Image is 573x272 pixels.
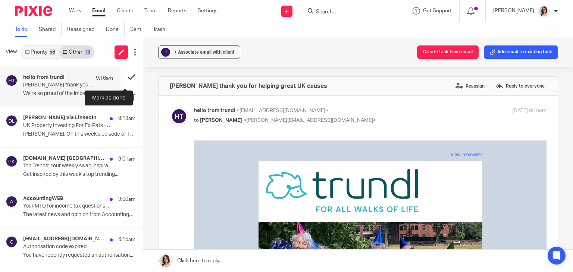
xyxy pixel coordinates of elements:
label: Reassign [454,80,486,92]
input: Search [315,9,382,16]
button: ? + Associate email with client [158,45,240,59]
img: svg%3E [170,107,188,126]
p: 9:16am [96,75,113,82]
h4: AccountingWEB [23,196,63,202]
p: [PERSON_NAME] [493,7,534,15]
div: ? [161,48,170,57]
img: Caroline%20-%20HS%20-%20LI.png [538,5,550,17]
a: Team [144,7,157,15]
img: walking for charity app trundl newsletter September 2025 [65,81,288,193]
span: MOVE [235,203,261,213]
h4: hello from trundl [23,75,65,81]
p: [PERSON_NAME] thank you for helping great UK causes [23,82,95,88]
a: Shared [39,22,62,37]
a: Other13 [59,46,94,58]
a: Work [69,7,81,15]
div: You can find out more from the link above, but essentially this Tailor-Made trundl brings togethe... [72,226,281,265]
p: Top Trends: Your weekly swag inspiration! [23,163,113,169]
a: Trash [153,22,171,37]
h4: [DOMAIN_NAME] [GEOGRAPHIC_DATA] [23,155,106,162]
h4: [PERSON_NAME] via LinkedIn [23,115,96,121]
span: Get Support [423,8,452,13]
p: 9:13am [118,115,135,122]
p: [PERSON_NAME]: On this week’s episode of The... [23,131,135,137]
button: Add email to existing task [484,45,558,59]
img: svg%3E [6,115,18,127]
a: Reassigned [67,22,100,37]
a: Email [92,7,106,15]
img: svg%3E [6,236,18,248]
a: Settings [198,7,217,15]
a: To do [15,22,33,37]
p: UK Property Investing For Ex-Pats - [PERSON_NAME] [23,123,113,129]
h4: [EMAIL_ADDRESS][DOMAIN_NAME] [23,236,106,242]
a: new localised trundl initiative. [151,218,223,224]
span: hello from trundl [194,108,235,113]
img: svg%3E [6,196,18,208]
a: Sent [130,22,147,37]
span: + Associate email with client [174,50,235,54]
a: View in browser [257,12,288,17]
span: <[PERSON_NAME][EMAIL_ADDRESS][DOMAIN_NAME]> [243,118,376,123]
p: Get inspired by this week’s top trending... [23,171,135,178]
span: [PERSON_NAME] [200,118,242,123]
p: 9:00am [118,196,135,203]
p: [DATE] 9:16am [512,107,547,115]
h1: We're getting the [GEOGRAPHIC_DATA] -ing [72,200,281,216]
img: svg%3E [6,155,18,167]
span: View [6,48,17,56]
p: The latest news and opinion from AccountingWEB ... [23,212,135,218]
a: Priority58 [21,46,59,58]
p: 6:15am [118,236,135,243]
a: Reports [168,7,187,15]
img: svg%3E [6,75,18,86]
div: 13 [84,50,90,55]
img: Trundl logo [72,28,225,74]
p: Your MTD for income tax questions answered [23,203,113,209]
div: We're excited to tell you about a [72,216,281,226]
p: Authorisation code expired [23,244,113,250]
a: Clients [117,7,133,15]
span: to [194,118,199,123]
div: 58 [49,50,55,55]
span: <[EMAIL_ADDRESS][DOMAIN_NAME]> [237,108,328,113]
p: We're so proud of the impact you and the trundl... [23,91,113,97]
p: You have recently requested an authorisation... [23,252,135,259]
img: Pixie [15,6,52,16]
button: Create task from email [417,45,479,59]
h4: [PERSON_NAME] thank you for helping great UK causes [170,82,327,90]
label: Reply to everyone [494,80,547,92]
p: 9:01am [118,155,135,163]
a: Done [106,22,125,37]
